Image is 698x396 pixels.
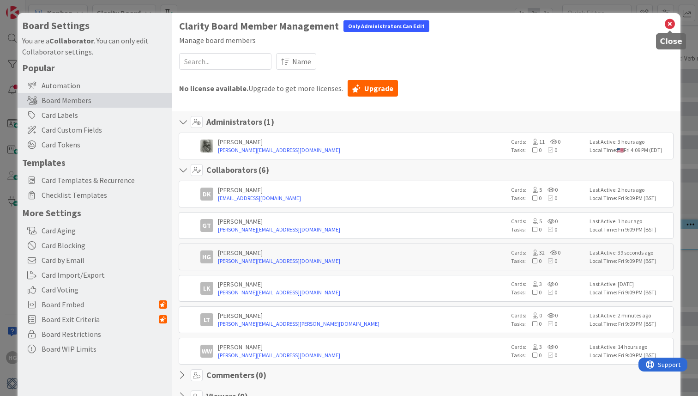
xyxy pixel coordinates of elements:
div: Last Active: 1 hour ago [590,217,670,225]
div: Board WIP Limits [18,341,172,356]
div: [PERSON_NAME] [218,343,506,351]
h4: Commenters [206,370,266,380]
span: Card Voting [42,284,167,295]
span: 0 [526,226,542,233]
img: PA [200,140,213,152]
span: Card by Email [42,255,167,266]
span: 0 [545,249,560,256]
a: [PERSON_NAME][EMAIL_ADDRESS][DOMAIN_NAME] [218,225,506,234]
span: ( 6 ) [259,164,269,175]
span: Card Tokens [42,139,167,150]
span: 5 [526,218,542,225]
span: 0 [526,320,542,327]
span: Card Custom Fields [42,124,167,135]
div: Tasks: [511,146,585,154]
h5: More Settings [22,207,167,219]
div: Tasks: [511,351,585,359]
div: Tasks: [511,257,585,265]
img: us.png [617,148,623,152]
div: [PERSON_NAME] [218,138,506,146]
div: Last Active: 3 hours ago [590,138,670,146]
h5: Popular [22,62,167,73]
span: 5 [526,186,542,193]
span: 0 [542,312,558,319]
div: Last Active: 14 hours ago [590,343,670,351]
h4: Collaborators [206,165,269,175]
span: 3 [526,280,542,287]
div: Cards: [511,249,585,257]
h5: Close [660,37,683,46]
span: 32 [526,249,545,256]
div: Local Time: Fri 9:09 PM (BST) [590,288,670,297]
span: 0 [542,226,557,233]
span: 0 [526,257,542,264]
input: Search... [179,53,271,70]
b: Collaborator [49,36,94,45]
div: Card Aging [18,223,172,238]
span: 0 [542,343,558,350]
div: Local Time: Fri 9:09 PM (BST) [590,351,670,359]
span: Name [292,56,311,67]
div: Card Labels [18,108,172,122]
div: Local Time: Fri 4:09 PM (EDT) [590,146,670,154]
span: Support [19,1,42,12]
div: Tasks: [511,225,585,234]
a: [PERSON_NAME][EMAIL_ADDRESS][DOMAIN_NAME] [218,351,506,359]
div: Cards: [511,280,585,288]
div: Board Members [18,93,172,108]
div: Cards: [511,186,585,194]
span: Board Exit Criteria [42,314,159,325]
span: 0 [526,146,542,153]
h4: Board Settings [22,20,167,31]
div: LK [200,282,213,295]
span: 3 [526,343,542,350]
a: [PERSON_NAME][EMAIL_ADDRESS][PERSON_NAME][DOMAIN_NAME] [218,320,506,328]
span: 0 [526,312,542,319]
a: [PERSON_NAME][EMAIL_ADDRESS][DOMAIN_NAME] [218,257,506,265]
div: Last Active: 2 minutes ago [590,311,670,320]
div: Cards: [511,311,585,320]
div: LT [200,313,213,326]
b: No license available. [179,84,248,93]
div: Last Active: 2 hours ago [590,186,670,194]
div: Local Time: Fri 9:09 PM (BST) [590,194,670,202]
span: 0 [545,138,560,145]
span: 11 [526,138,545,145]
span: 0 [542,146,557,153]
span: 0 [542,280,558,287]
div: Cards: [511,217,585,225]
span: ( 0 ) [256,370,266,380]
span: 0 [542,218,558,225]
a: Upgrade [348,80,398,97]
div: Local Time: Fri 9:09 PM (BST) [590,225,670,234]
div: Card Blocking [18,238,172,253]
span: Upgrade to get more licenses. [179,83,343,94]
span: Checklist Templates [42,189,167,201]
a: [PERSON_NAME][EMAIL_ADDRESS][DOMAIN_NAME] [218,146,506,154]
div: Manage board members [179,35,673,46]
div: WW [200,345,213,358]
span: 0 [542,195,557,201]
div: You are a . You can only edit Collaborator settings. [22,35,167,57]
div: Cards: [511,343,585,351]
span: 0 [542,352,557,359]
div: Local Time: Fri 9:09 PM (BST) [590,257,670,265]
div: Automation [18,78,172,93]
h4: Administrators [206,117,274,127]
span: Card Templates & Recurrence [42,175,167,186]
div: Local Time: Fri 9:09 PM (BST) [590,320,670,328]
span: 0 [542,320,557,327]
a: [EMAIL_ADDRESS][DOMAIN_NAME] [218,194,506,202]
span: 0 [526,352,542,359]
h5: Templates [22,157,167,168]
div: Cards: [511,138,585,146]
div: Tasks: [511,288,585,297]
div: [PERSON_NAME] [218,280,506,288]
span: 0 [542,257,557,264]
div: Card Import/Export [18,268,172,282]
div: [PERSON_NAME] [218,249,506,257]
div: DK [200,188,213,201]
div: Last Active: [DATE] [590,280,670,288]
div: HG [200,250,213,263]
span: Board Restrictions [42,329,167,340]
